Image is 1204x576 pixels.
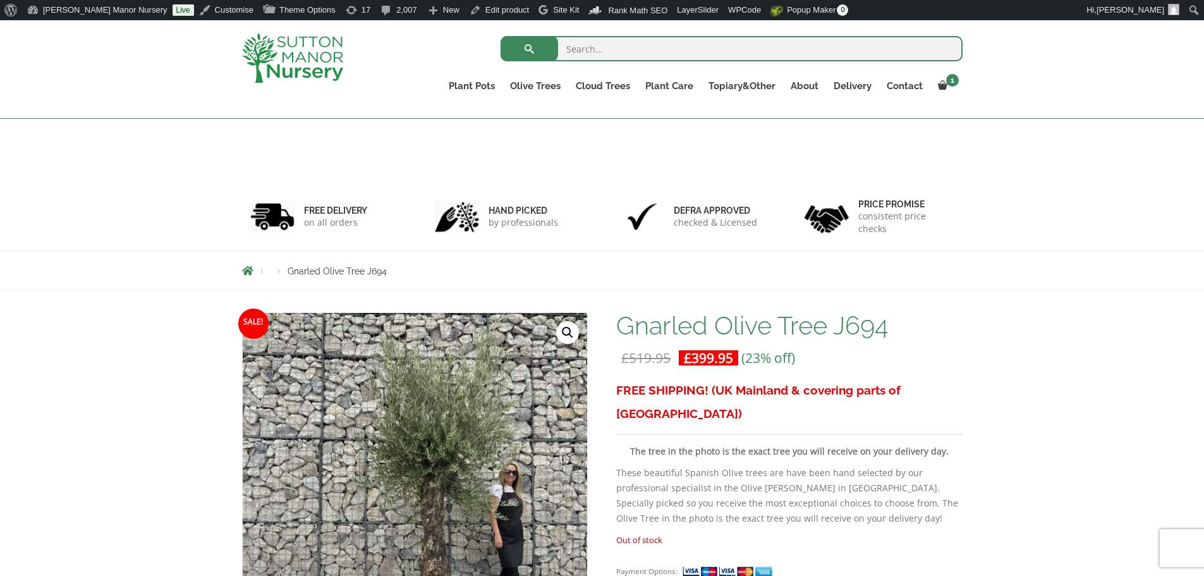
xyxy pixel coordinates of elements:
a: Cloud Trees [568,77,638,95]
h6: Defra approved [674,205,757,216]
span: [PERSON_NAME] [1097,5,1164,15]
small: Payment Options: [616,567,678,576]
input: Search... [501,36,963,61]
a: Topiary&Other [701,77,783,95]
p: checked & Licensed [674,216,757,229]
img: 4.jpg [805,197,849,236]
span: (23% off) [741,349,795,367]
bdi: 519.95 [621,349,671,367]
span: 0 [837,4,848,16]
span: Sale! [238,309,269,339]
img: logo [242,33,343,83]
a: Contact [879,77,930,95]
span: Site Kit [553,5,579,15]
strong: The tree in the photo is the exact tree you will receive on your delivery day. [630,445,949,457]
h6: FREE DELIVERY [304,205,367,216]
span: £ [621,349,629,367]
nav: Breadcrumbs [242,266,963,276]
p: consistent price checks [858,210,954,235]
img: 1.jpg [250,200,295,233]
span: £ [684,349,691,367]
a: Plant Pots [441,77,502,95]
p: These beautiful Spanish Olive trees are have been hand selected by our professional specialist in... [616,465,962,526]
h6: hand picked [489,205,558,216]
a: Olive Trees [502,77,568,95]
a: 1 [930,77,963,95]
p: on all orders [304,216,367,229]
a: Live [173,4,194,16]
bdi: 399.95 [684,349,733,367]
img: 2.jpg [435,200,479,233]
p: Out of stock [616,532,962,548]
a: About [783,77,826,95]
a: Plant Care [638,77,701,95]
p: by professionals [489,216,558,229]
h6: Price promise [858,199,954,210]
span: 1 [946,74,959,87]
img: 3.jpg [620,200,664,233]
span: Gnarled Olive Tree J694 [288,266,387,276]
a: Delivery [826,77,879,95]
h1: Gnarled Olive Tree J694 [616,312,962,339]
a: View full-screen image gallery [556,321,579,344]
h3: FREE SHIPPING! (UK Mainland & covering parts of [GEOGRAPHIC_DATA]) [616,379,962,426]
span: Rank Math SEO [608,6,667,15]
